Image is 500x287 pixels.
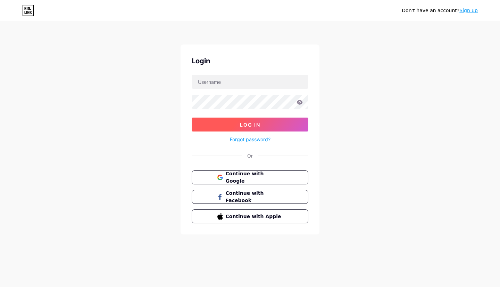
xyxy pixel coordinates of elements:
[226,190,283,204] span: Continue with Facebook
[230,136,270,143] a: Forgot password?
[402,7,478,14] div: Don't have an account?
[192,190,308,204] button: Continue with Facebook
[192,170,308,184] button: Continue with Google
[192,118,308,131] button: Log In
[226,170,283,185] span: Continue with Google
[226,213,283,220] span: Continue with Apple
[192,75,308,89] input: Username
[459,8,478,13] a: Sign up
[192,209,308,223] button: Continue with Apple
[247,152,253,159] div: Or
[240,122,260,128] span: Log In
[192,56,308,66] div: Login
